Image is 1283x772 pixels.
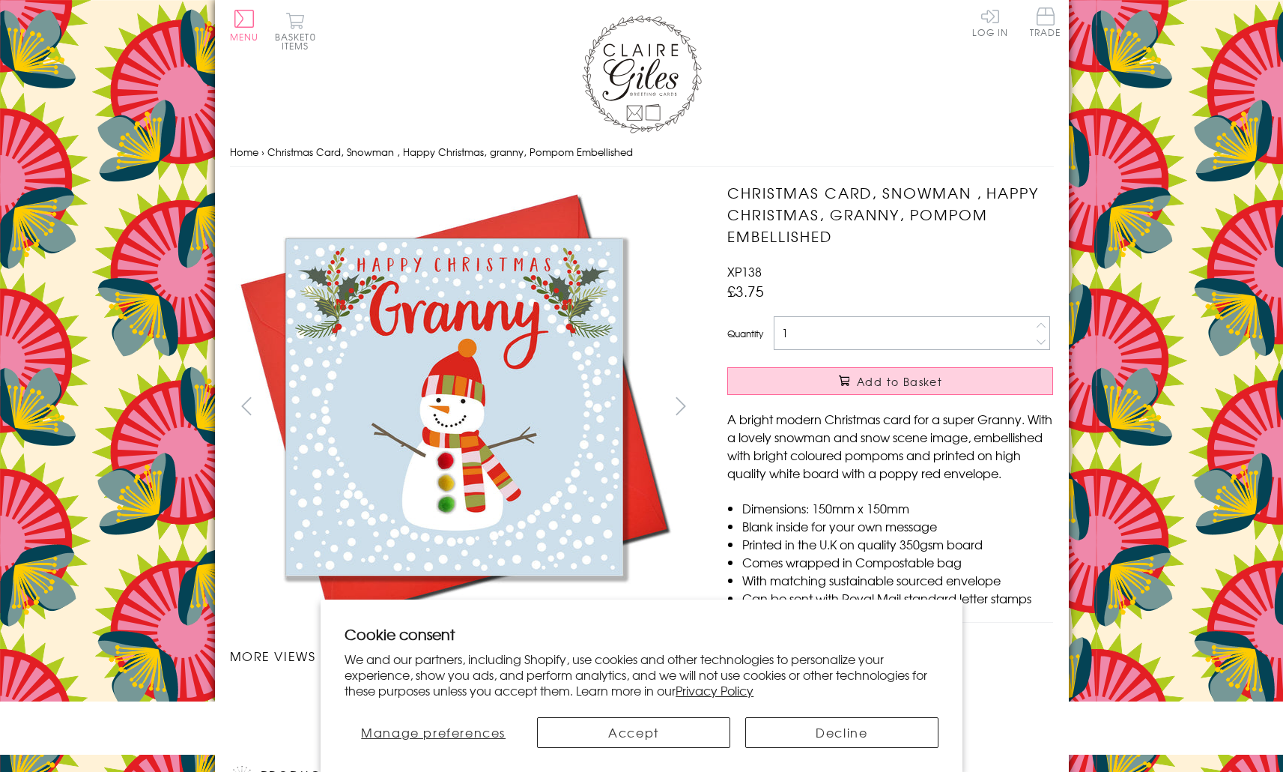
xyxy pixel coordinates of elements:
[742,517,1053,535] li: Blank inside for your own message
[664,389,697,423] button: next
[229,182,679,632] img: Christmas Card, Snowman , Happy Christmas, granny, Pompom Embellished
[537,717,730,748] button: Accept
[230,30,259,43] span: Menu
[267,145,633,159] span: Christmas Card, Snowman , Happy Christmas, granny, Pompom Embellished
[857,374,942,389] span: Add to Basket
[745,717,938,748] button: Decline
[727,262,762,280] span: XP138
[230,680,698,713] ul: Carousel Pagination
[1030,7,1061,37] span: Trade
[261,145,264,159] span: ›
[972,7,1008,37] a: Log In
[742,589,1053,607] li: Can be sent with Royal Mail standard letter stamps
[230,10,259,41] button: Menu
[742,571,1053,589] li: With matching sustainable sourced envelope
[727,410,1053,482] p: A bright modern Christmas card for a super Granny. With a lovely snowman and snow scene image, em...
[697,182,1147,632] img: Christmas Card, Snowman , Happy Christmas, granny, Pompom Embellished
[230,389,264,423] button: prev
[282,30,316,52] span: 0 items
[230,647,698,665] h3: More views
[275,12,316,50] button: Basket0 items
[230,137,1054,168] nav: breadcrumbs
[742,535,1053,553] li: Printed in the U.K on quality 350gsm board
[742,553,1053,571] li: Comes wrapped in Compostable bag
[742,499,1053,517] li: Dimensions: 150mm x 150mm
[727,327,763,340] label: Quantity
[727,367,1053,395] button: Add to Basket
[727,182,1053,247] h1: Christmas Card, Snowman , Happy Christmas, granny, Pompom Embellished
[1030,7,1061,40] a: Trade
[676,681,753,699] a: Privacy Policy
[345,717,522,748] button: Manage preferences
[345,624,938,645] h2: Cookie consent
[361,723,506,741] span: Manage preferences
[582,15,702,133] img: Claire Giles Greetings Cards
[727,280,764,301] span: £3.75
[230,680,347,713] li: Carousel Page 1 (Current Slide)
[230,145,258,159] a: Home
[345,651,938,698] p: We and our partners, including Shopify, use cookies and other technologies to personalize your ex...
